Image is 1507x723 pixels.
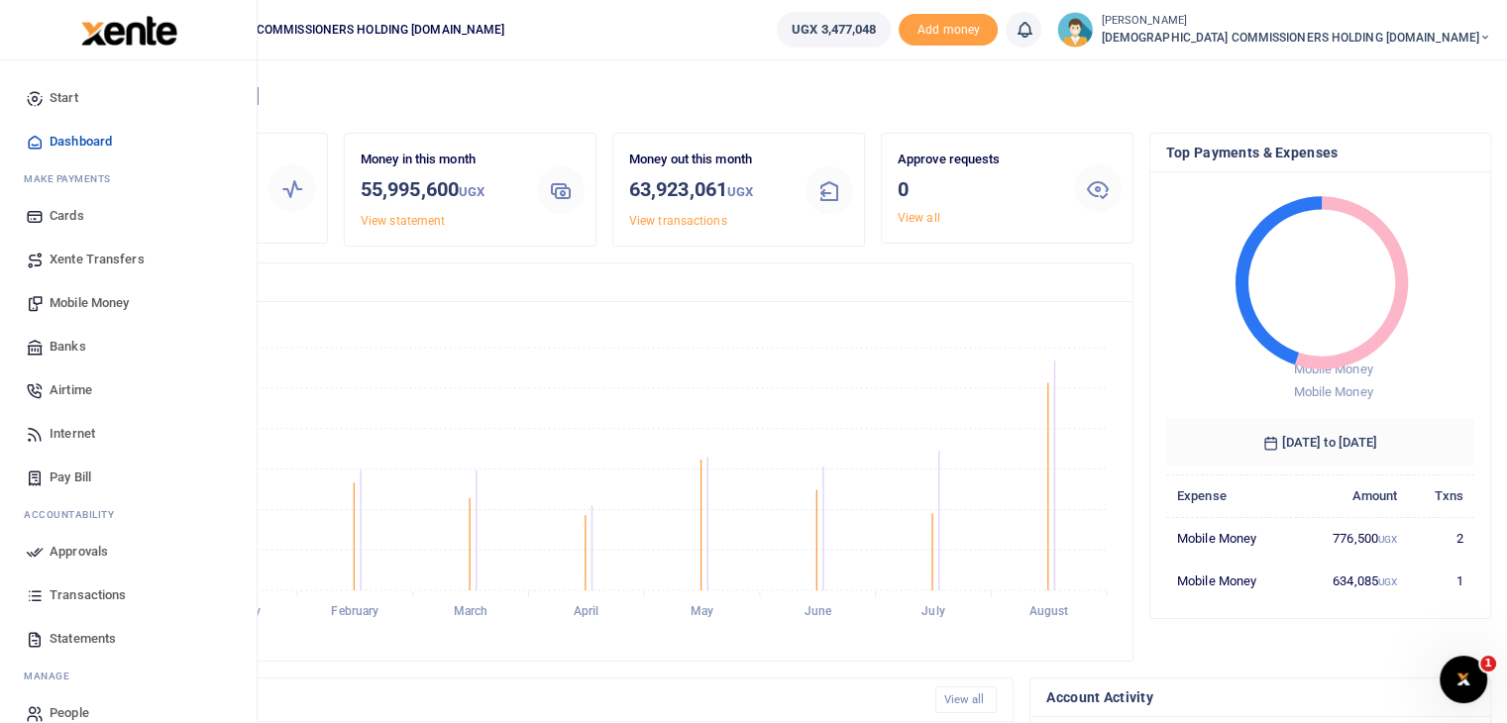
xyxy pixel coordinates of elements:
[1101,29,1491,47] span: [DEMOGRAPHIC_DATA] COMMISSIONERS HOLDING [DOMAIN_NAME]
[727,184,753,199] small: UGX
[691,604,713,618] tspan: May
[935,686,998,713] a: View all
[50,585,126,605] span: Transactions
[16,281,241,325] a: Mobile Money
[629,214,727,228] a: View transactions
[50,132,112,152] span: Dashboard
[1166,517,1297,560] td: Mobile Money
[454,604,488,618] tspan: March
[34,669,70,683] span: anage
[16,661,241,691] li: M
[898,211,940,225] a: View all
[1101,13,1491,30] small: [PERSON_NAME]
[16,76,241,120] a: Start
[629,174,790,207] h3: 63,923,061
[777,12,891,48] a: UGX 3,477,048
[1057,12,1491,48] a: profile-user [PERSON_NAME] [DEMOGRAPHIC_DATA] COMMISSIONERS HOLDING [DOMAIN_NAME]
[16,412,241,456] a: Internet
[899,21,998,36] a: Add money
[629,150,790,170] p: Money out this month
[16,194,241,238] a: Cards
[898,174,1058,204] h3: 0
[50,293,129,313] span: Mobile Money
[50,337,86,357] span: Banks
[1297,474,1409,517] th: Amount
[50,542,108,562] span: Approvals
[218,604,262,618] tspan: January
[899,14,998,47] li: Toup your wallet
[1408,474,1474,517] th: Txns
[1378,534,1397,545] small: UGX
[75,85,1491,107] h4: Hello [PERSON_NAME]
[1480,656,1496,671] span: 1
[898,150,1058,170] p: Approve requests
[16,617,241,661] a: Statements
[1166,560,1297,601] td: Mobile Money
[39,507,114,522] span: countability
[16,368,241,412] a: Airtime
[34,171,111,186] span: ake Payments
[1408,560,1474,601] td: 1
[361,174,521,207] h3: 55,995,600
[50,206,84,226] span: Cards
[92,271,1117,293] h4: Transactions Overview
[1057,12,1093,48] img: profile-user
[1166,419,1474,466] h6: [DATE] to [DATE]
[1297,517,1409,560] td: 776,500
[50,703,89,723] span: People
[50,467,91,487] span: Pay Bill
[1440,656,1487,703] iframe: Intercom live chat
[1293,361,1372,376] span: Mobile Money
[16,325,241,368] a: Banks
[769,12,899,48] li: Wallet ballance
[50,380,92,400] span: Airtime
[81,16,177,46] img: logo-large
[792,20,876,40] span: UGX 3,477,048
[119,21,512,39] span: [DEMOGRAPHIC_DATA] COMMISSIONERS HOLDING [DOMAIN_NAME]
[1166,474,1297,517] th: Expense
[16,573,241,617] a: Transactions
[16,530,241,573] a: Approvals
[16,163,241,194] li: M
[899,14,998,47] span: Add money
[16,456,241,499] a: Pay Bill
[1029,604,1069,618] tspan: August
[459,184,484,199] small: UGX
[92,689,919,711] h4: Recent Transactions
[50,250,145,269] span: Xente Transfers
[804,604,831,618] tspan: June
[921,604,944,618] tspan: July
[50,424,95,444] span: Internet
[16,120,241,163] a: Dashboard
[1166,142,1474,163] h4: Top Payments & Expenses
[331,604,378,618] tspan: February
[16,238,241,281] a: Xente Transfers
[1297,560,1409,601] td: 634,085
[16,499,241,530] li: Ac
[574,604,599,618] tspan: April
[361,214,445,228] a: View statement
[1046,686,1474,708] h4: Account Activity
[1408,517,1474,560] td: 2
[1293,384,1372,399] span: Mobile Money
[1378,576,1397,587] small: UGX
[79,22,177,37] a: logo-small logo-large logo-large
[50,88,78,108] span: Start
[361,150,521,170] p: Money in this month
[50,629,116,649] span: Statements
